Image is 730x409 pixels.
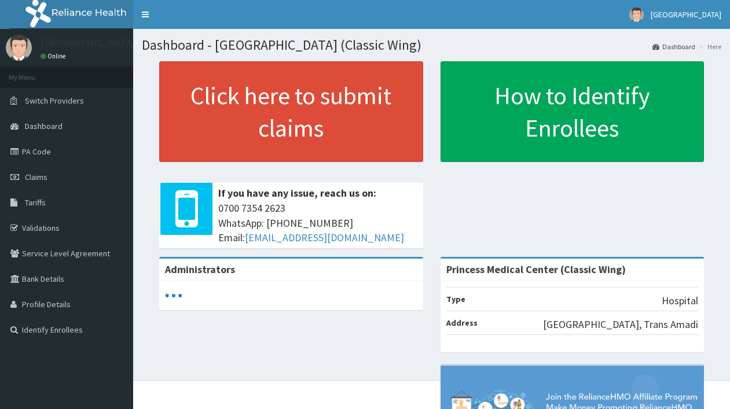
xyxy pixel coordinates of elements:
svg: audio-loading [165,287,182,304]
span: Claims [25,172,47,182]
a: Click here to submit claims [159,61,423,162]
span: Switch Providers [25,95,84,106]
strong: Princess Medical Center (Classic Wing) [446,263,626,276]
b: Type [446,294,465,304]
p: Hospital [662,293,698,308]
b: Administrators [165,263,235,276]
span: [GEOGRAPHIC_DATA] [651,9,721,20]
a: Online [41,52,68,60]
span: Dashboard [25,121,63,131]
a: How to Identify Enrollees [441,61,705,162]
img: User Image [6,35,32,61]
span: Tariffs [25,197,46,208]
span: 0700 7354 2623 WhatsApp: [PHONE_NUMBER] Email: [218,201,417,245]
li: Here [696,42,721,51]
img: User Image [629,8,644,22]
a: [EMAIL_ADDRESS][DOMAIN_NAME] [245,231,404,244]
p: [GEOGRAPHIC_DATA], Trans Amadi [543,317,698,332]
b: If you have any issue, reach us on: [218,186,376,200]
h1: Dashboard - [GEOGRAPHIC_DATA] (Classic Wing) [142,38,721,53]
p: [GEOGRAPHIC_DATA] [41,38,136,48]
a: Dashboard [652,42,695,51]
b: Address [446,318,478,328]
